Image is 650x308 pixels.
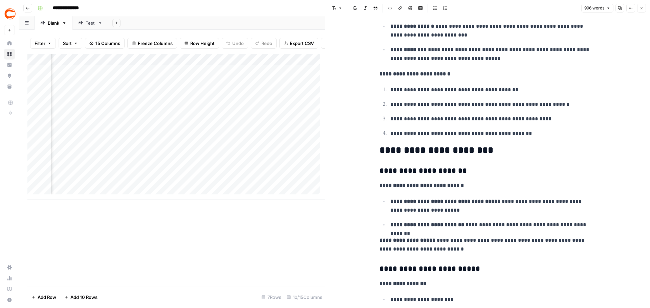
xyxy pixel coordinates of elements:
button: Add 10 Rows [60,292,102,303]
a: Usage [4,273,15,284]
span: 15 Columns [95,40,120,47]
button: 996 words [581,4,613,13]
span: Add Row [38,294,56,301]
div: 7 Rows [259,292,284,303]
div: Test [86,20,95,26]
button: Export CSV [279,38,318,49]
button: Undo [222,38,248,49]
img: Covers Logo [4,8,16,20]
span: Add 10 Rows [70,294,97,301]
button: 15 Columns [85,38,125,49]
a: Test [72,16,108,30]
span: Undo [232,40,244,47]
a: Settings [4,262,15,273]
a: Insights [4,60,15,70]
span: Sort [63,40,72,47]
a: Learning Hub [4,284,15,294]
span: 996 words [584,5,604,11]
a: Opportunities [4,70,15,81]
span: Export CSV [290,40,314,47]
a: Home [4,38,15,49]
button: Help + Support [4,294,15,305]
a: Browse [4,49,15,60]
button: Add Row [27,292,60,303]
div: 10/15 Columns [284,292,325,303]
span: Redo [261,40,272,47]
button: Filter [30,38,56,49]
span: Freeze Columns [138,40,173,47]
div: Blank [48,20,59,26]
button: Freeze Columns [127,38,177,49]
button: Redo [251,38,277,49]
button: Sort [59,38,82,49]
span: Filter [35,40,45,47]
a: Your Data [4,81,15,92]
span: Row Height [190,40,215,47]
button: Workspace: Covers [4,5,15,22]
a: Blank [35,16,72,30]
button: Row Height [180,38,219,49]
